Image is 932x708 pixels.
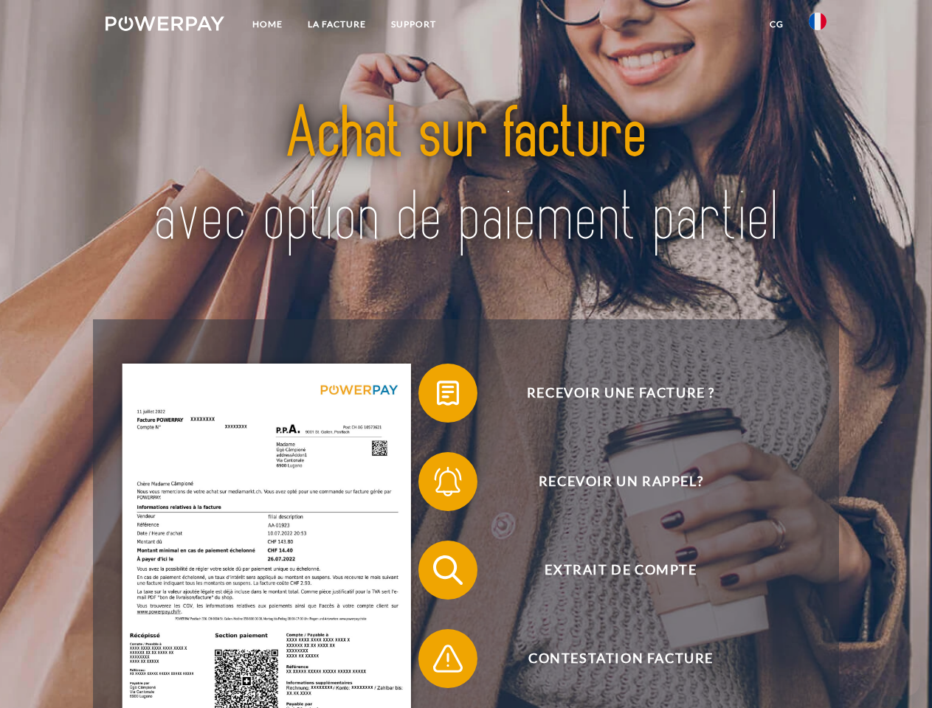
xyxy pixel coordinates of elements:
[809,13,826,30] img: fr
[873,649,920,696] iframe: Button to launch messaging window
[440,452,801,511] span: Recevoir un rappel?
[429,375,466,412] img: qb_bill.svg
[106,16,224,31] img: logo-powerpay-white.svg
[240,11,295,38] a: Home
[440,541,801,600] span: Extrait de compte
[418,629,802,688] button: Contestation Facture
[440,629,801,688] span: Contestation Facture
[429,463,466,500] img: qb_bell.svg
[757,11,796,38] a: CG
[295,11,379,38] a: LA FACTURE
[429,552,466,589] img: qb_search.svg
[418,452,802,511] button: Recevoir un rappel?
[418,541,802,600] button: Extrait de compte
[429,640,466,677] img: qb_warning.svg
[418,364,802,423] button: Recevoir une facture ?
[440,364,801,423] span: Recevoir une facture ?
[379,11,449,38] a: Support
[141,71,791,282] img: title-powerpay_fr.svg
